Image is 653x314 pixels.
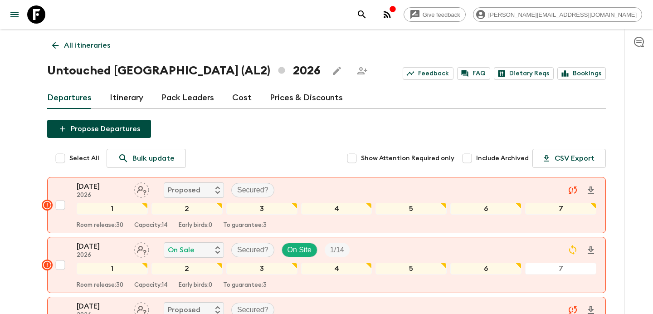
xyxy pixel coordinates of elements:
p: Secured? [237,245,268,255]
button: CSV Export [532,149,606,168]
p: 2026 [77,192,127,199]
div: 1 [77,263,148,275]
div: 5 [375,263,447,275]
div: 2 [151,203,223,215]
a: Cost [232,87,252,109]
div: Secured? [231,243,274,257]
a: Departures [47,87,92,109]
div: 2 [151,263,223,275]
svg: Download Onboarding [585,185,596,196]
div: Secured? [231,183,274,197]
a: Bulk update [107,149,186,168]
button: Propose Departures [47,120,151,138]
svg: Sync Required - Changes detected [567,245,578,255]
span: Show Attention Required only [361,154,454,163]
p: Early birds: 0 [179,282,212,289]
div: 3 [226,263,297,275]
p: On Sale [168,245,195,255]
p: Room release: 30 [77,282,123,289]
span: [PERSON_NAME][EMAIL_ADDRESS][DOMAIN_NAME] [483,11,642,18]
a: Bookings [557,67,606,80]
p: Room release: 30 [77,222,123,229]
p: All itineraries [64,40,110,51]
button: Edit this itinerary [328,62,346,80]
a: Itinerary [110,87,143,109]
p: Secured? [237,185,268,196]
div: 1 [77,203,148,215]
h1: Untouched [GEOGRAPHIC_DATA] (AL2) 2026 [47,62,321,80]
p: 1 / 14 [330,245,344,255]
div: 4 [301,203,372,215]
div: [PERSON_NAME][EMAIL_ADDRESS][DOMAIN_NAME] [473,7,642,22]
div: 3 [226,203,297,215]
span: Assign pack leader [134,305,149,312]
p: [DATE] [77,301,127,312]
span: Assign pack leader [134,245,149,252]
p: Proposed [168,185,200,196]
a: All itineraries [47,36,115,54]
div: 5 [375,203,447,215]
a: Feedback [403,67,453,80]
p: To guarantee: 3 [223,282,267,289]
div: 4 [301,263,372,275]
button: [DATE]2026Assign pack leaderProposedSecured?1234567Room release:30Capacity:14Early birds:0To guar... [47,177,606,233]
div: Trip Fill [325,243,350,257]
span: Select All [69,154,99,163]
svg: Unable to sync - Check prices and secured [567,185,578,196]
a: Pack Leaders [161,87,214,109]
div: 7 [525,263,596,275]
p: Bulk update [132,153,175,164]
p: Capacity: 14 [134,222,168,229]
div: On Site [282,243,317,257]
span: Include Archived [476,154,529,163]
span: Assign pack leader [134,185,149,192]
button: search adventures [353,5,371,24]
a: Dietary Reqs [494,67,554,80]
a: Give feedback [404,7,466,22]
p: [DATE] [77,181,127,192]
span: Share this itinerary [353,62,371,80]
a: FAQ [457,67,490,80]
p: 2026 [77,252,127,259]
p: On Site [288,245,312,255]
svg: Download Onboarding [585,245,596,256]
p: [DATE] [77,241,127,252]
button: menu [5,5,24,24]
div: 6 [450,203,521,215]
div: 6 [450,263,521,275]
a: Prices & Discounts [270,87,343,109]
button: [DATE]2026Assign pack leaderOn SaleSecured?On SiteTrip Fill1234567Room release:30Capacity:14Early... [47,237,606,293]
p: Early birds: 0 [179,222,212,229]
p: Capacity: 14 [134,282,168,289]
div: 7 [525,203,596,215]
span: Give feedback [418,11,465,18]
p: To guarantee: 3 [223,222,267,229]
